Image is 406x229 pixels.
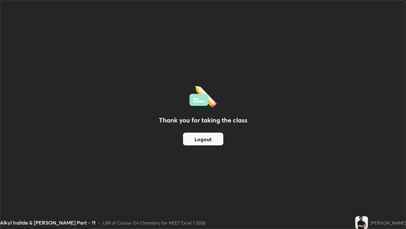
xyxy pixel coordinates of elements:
[183,133,223,145] button: Logout
[189,84,217,108] img: offlineFeedback.1438e8b3.svg
[103,219,206,226] div: L88 of Course On Chemistry for NEET Excel 1 2026
[355,216,368,229] img: b34798ff5e6b4ad6bbf22d8cad6d1581.jpg
[98,219,100,226] div: •
[370,219,406,226] div: [PERSON_NAME]
[159,115,247,125] h2: Thank you for taking the class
